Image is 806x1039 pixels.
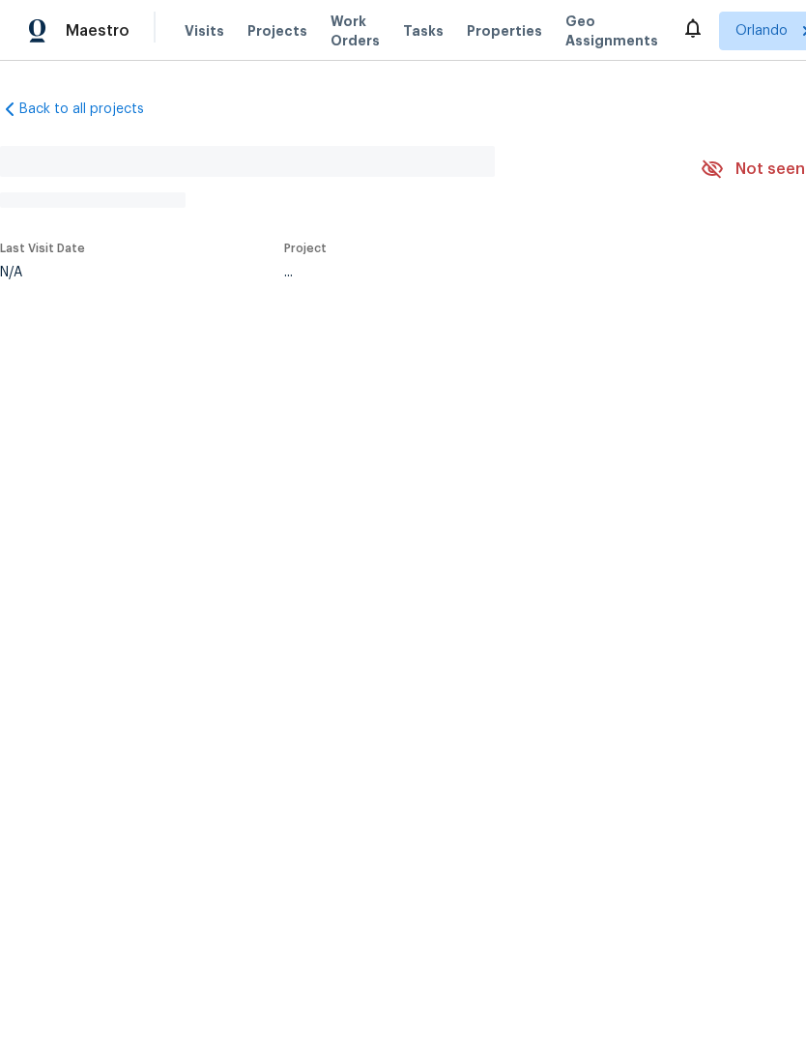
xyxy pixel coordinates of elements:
span: Geo Assignments [565,12,658,50]
span: Projects [247,21,307,41]
span: Tasks [403,24,444,38]
div: ... [284,266,655,279]
span: Properties [467,21,542,41]
span: Visits [185,21,224,41]
span: Project [284,243,327,254]
span: Orlando [735,21,788,41]
span: Work Orders [331,12,380,50]
span: Maestro [66,21,130,41]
